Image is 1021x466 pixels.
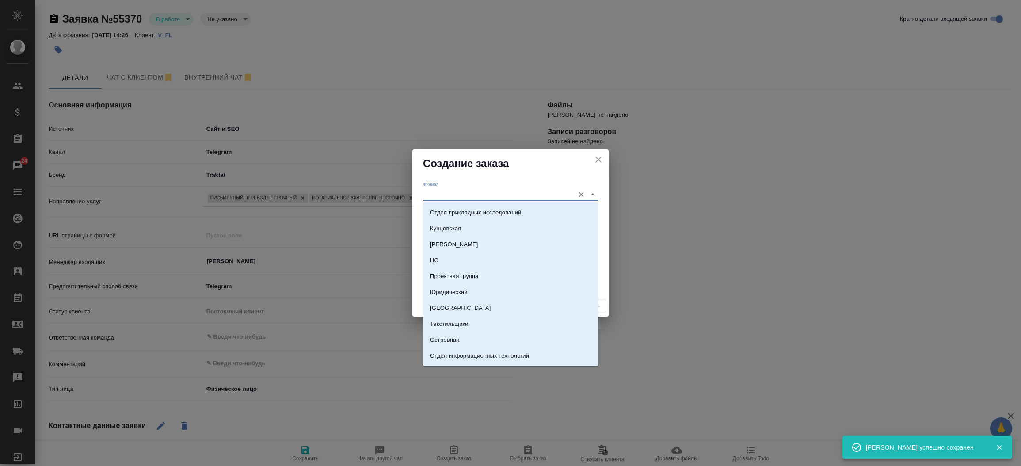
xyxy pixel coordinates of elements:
[430,224,461,233] p: Кунцевская
[430,351,529,360] p: Отдел информационных технологий
[430,304,491,313] p: [GEOGRAPHIC_DATA]
[866,443,983,452] div: [PERSON_NAME] успешно сохранен
[430,208,521,217] p: Отдел прикладных исследований
[430,288,468,297] p: Юридический
[592,153,605,166] button: close
[423,182,439,186] label: Филиал
[430,320,469,328] p: Текстильщики
[587,188,599,201] button: Close
[423,157,598,171] h2: Создание заказа
[430,272,478,281] p: Проектная группа
[430,256,439,265] p: ЦО
[430,336,459,344] p: Островная
[990,443,1008,451] button: Закрыть
[575,188,587,201] button: Очистить
[430,240,478,249] p: [PERSON_NAME]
